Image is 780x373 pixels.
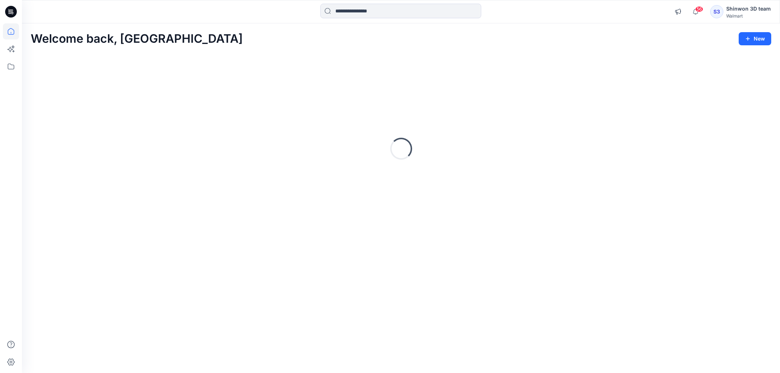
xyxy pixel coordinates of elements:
div: Shinwon 3D team [726,4,771,13]
button: New [739,32,771,45]
span: 56 [695,6,703,12]
div: S3 [710,5,723,18]
div: Walmart [726,13,771,19]
h2: Welcome back, [GEOGRAPHIC_DATA] [31,32,243,46]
